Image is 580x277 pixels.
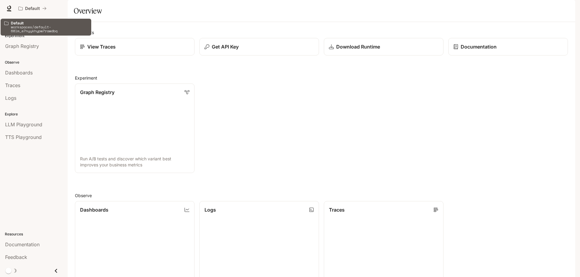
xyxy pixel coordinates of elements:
h2: Shortcuts [75,29,568,36]
a: Documentation [448,38,568,55]
h1: Overview [74,5,102,17]
p: Documentation [461,43,497,50]
h2: Observe [75,192,568,199]
p: Get API Key [212,43,239,50]
p: Logs [205,206,216,213]
a: View Traces [75,38,195,55]
button: All workspaces [16,2,49,14]
p: Run A/B tests and discover which variant best improves your business metrics [80,156,189,168]
p: Graph Registry [80,89,114,96]
button: Get API Key [199,38,319,55]
p: Download Runtime [336,43,380,50]
p: View Traces [87,43,116,50]
p: workspaces/default-68lm_e7nyykhypw7rawdbq [11,25,88,33]
a: Graph RegistryRun A/B tests and discover which variant best improves your business metrics [75,83,195,173]
p: Default [11,21,88,25]
a: Download Runtime [324,38,443,55]
p: Dashboards [80,206,108,213]
p: Traces [329,206,345,213]
p: Default [25,6,40,11]
h2: Experiment [75,75,568,81]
